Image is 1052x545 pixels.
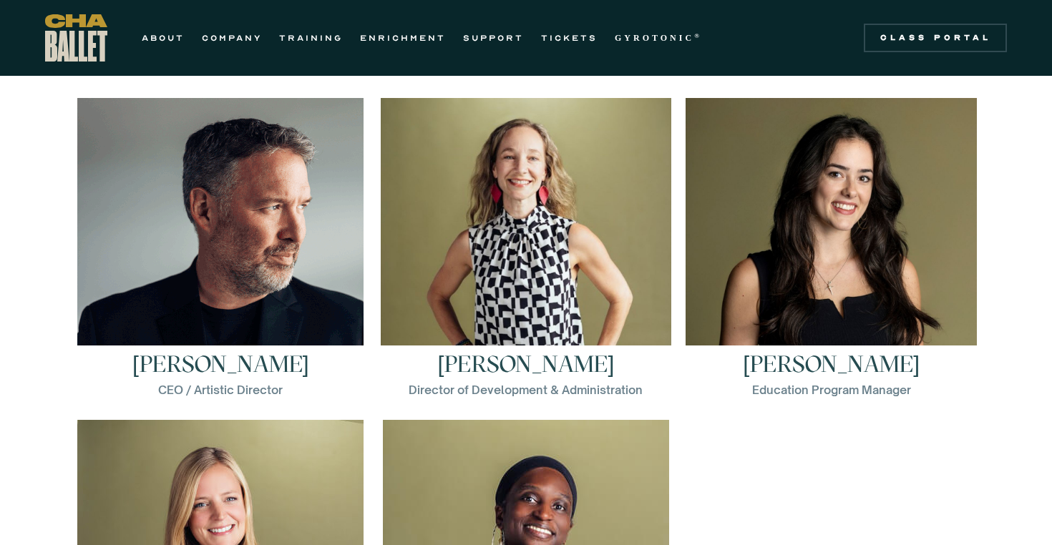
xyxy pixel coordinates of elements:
[438,353,615,375] h3: [PERSON_NAME]
[142,29,185,46] a: ABOUT
[463,29,524,46] a: SUPPORT
[202,29,262,46] a: COMPANY
[615,33,694,43] strong: GYROTONIC
[864,24,1007,52] a: Class Portal
[279,29,343,46] a: TRAINING
[360,29,446,46] a: ENRICHMENT
[615,29,702,46] a: GYROTONIC®
[694,32,702,39] sup: ®
[686,98,977,398] a: [PERSON_NAME]Education Program Manager
[872,32,998,44] div: Class Portal
[752,381,911,398] div: Education Program Manager
[541,29,598,46] a: TICKETS
[409,381,643,398] div: Director of Development & Administration
[75,98,366,398] a: [PERSON_NAME]CEO / Artistic Director
[45,14,107,62] a: home
[743,353,920,375] h3: [PERSON_NAME]
[381,98,672,398] a: [PERSON_NAME]Director of Development & Administration
[132,353,309,375] h3: [PERSON_NAME]
[158,381,283,398] div: CEO / Artistic Director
